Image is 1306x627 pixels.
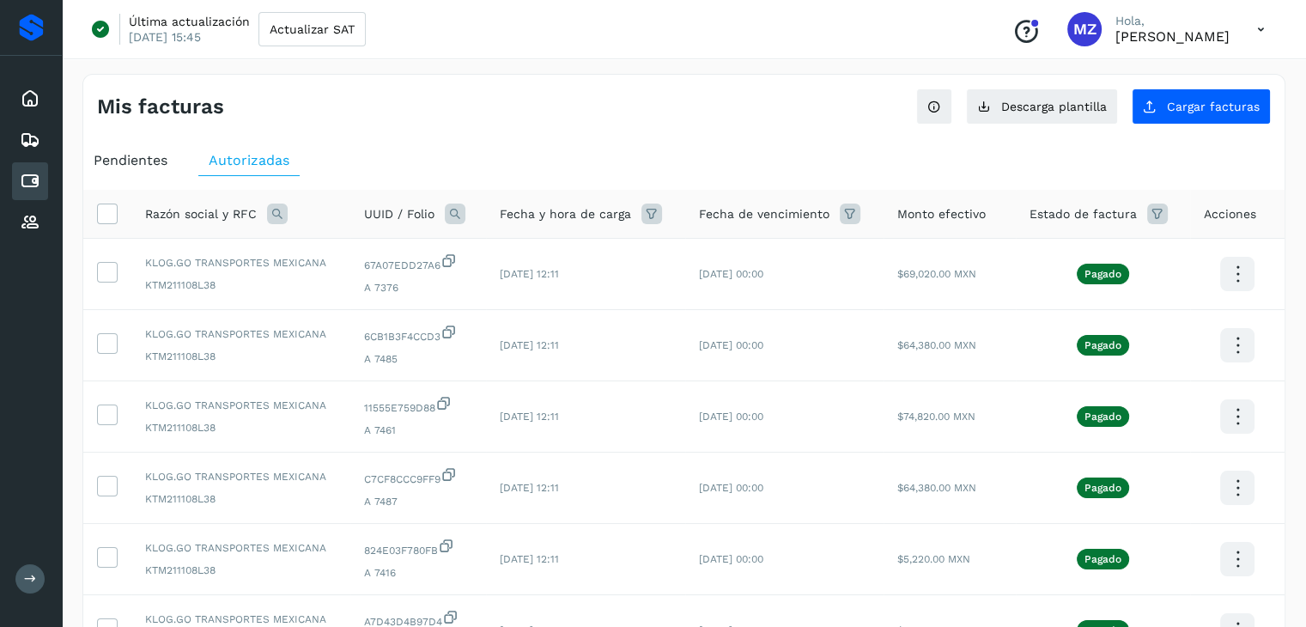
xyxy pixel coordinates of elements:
[145,563,337,578] span: KTM211108L38
[12,121,48,159] div: Embarques
[364,351,472,367] span: A 7485
[897,553,970,565] span: $5,220.00 MXN
[500,553,559,565] span: [DATE] 12:11
[500,339,559,351] span: [DATE] 12:11
[1167,100,1260,113] span: Cargar facturas
[364,466,472,487] span: C7CF8CCC9FF9
[364,253,472,273] span: 67A07EDD27A6
[364,205,434,223] span: UUID / Folio
[145,398,337,413] span: KLOG.GO TRANSPORTES MEXICANA
[1115,14,1230,28] p: Hola,
[129,14,250,29] p: Última actualización
[1115,28,1230,45] p: Mariana Zavala Uribe
[145,349,337,364] span: KTM211108L38
[270,23,355,35] span: Actualizar SAT
[12,162,48,200] div: Cuentas por pagar
[364,324,472,344] span: 6CB1B3F4CCD3
[699,339,763,351] span: [DATE] 00:00
[500,205,631,223] span: Fecha y hora de carga
[129,29,201,45] p: [DATE] 15:45
[897,339,976,351] span: $64,380.00 MXN
[1084,268,1121,280] p: Pagado
[12,204,48,241] div: Proveedores
[97,94,224,119] h4: Mis facturas
[258,12,366,46] button: Actualizar SAT
[364,423,472,438] span: A 7461
[500,482,559,494] span: [DATE] 12:11
[1001,100,1107,113] span: Descarga plantilla
[145,469,337,484] span: KLOG.GO TRANSPORTES MEXICANA
[145,540,337,556] span: KLOG.GO TRANSPORTES MEXICANA
[145,205,257,223] span: Razón social y RFC
[364,494,472,509] span: A 7487
[500,268,559,280] span: [DATE] 12:11
[966,88,1118,125] button: Descarga plantilla
[699,205,829,223] span: Fecha de vencimiento
[699,553,763,565] span: [DATE] 00:00
[364,538,472,558] span: 824E03F780FB
[897,205,986,223] span: Monto efectivo
[699,411,763,423] span: [DATE] 00:00
[1132,88,1271,125] button: Cargar facturas
[1084,553,1121,565] p: Pagado
[897,411,975,423] span: $74,820.00 MXN
[1084,411,1121,423] p: Pagado
[145,255,337,271] span: KLOG.GO TRANSPORTES MEXICANA
[1204,205,1256,223] span: Acciones
[145,491,337,507] span: KTM211108L38
[500,411,559,423] span: [DATE] 12:11
[145,612,337,627] span: KLOG.GO TRANSPORTES MEXICANA
[1084,339,1121,351] p: Pagado
[699,482,763,494] span: [DATE] 00:00
[145,326,337,342] span: KLOG.GO TRANSPORTES MEXICANA
[145,277,337,293] span: KTM211108L38
[897,482,976,494] span: $64,380.00 MXN
[699,268,763,280] span: [DATE] 00:00
[364,565,472,581] span: A 7416
[1030,205,1137,223] span: Estado de factura
[364,395,472,416] span: 11555E759D88
[897,268,976,280] span: $69,020.00 MXN
[145,420,337,435] span: KTM211108L38
[12,80,48,118] div: Inicio
[94,152,167,168] span: Pendientes
[209,152,289,168] span: Autorizadas
[364,280,472,295] span: A 7376
[1084,482,1121,494] p: Pagado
